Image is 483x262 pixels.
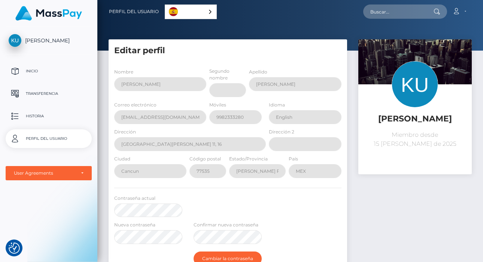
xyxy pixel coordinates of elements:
p: Historia [9,111,89,122]
label: Móviles [209,102,226,108]
label: Apellido [249,69,267,75]
a: Perfil del usuario [6,129,92,148]
span: [PERSON_NAME] [6,37,92,44]
label: Dirección [114,129,136,135]
p: Transferencia [9,88,89,99]
p: Miembro desde 15 [PERSON_NAME] de 2025 [364,130,466,148]
input: Buscar... [363,4,434,19]
img: ... [358,39,472,115]
a: Inicio [6,62,92,81]
button: Consent Preferences [9,243,20,254]
label: Ciudad [114,156,130,162]
h5: Editar perfil [114,45,341,57]
div: User Agreements [14,170,75,176]
label: Idioma [269,102,285,108]
div: Language [165,4,217,19]
button: User Agreements [6,166,92,180]
label: Segundo nombre [209,68,246,81]
label: Estado/Provincia [229,156,268,162]
label: Contraseña actual [114,195,155,202]
a: Transferencia [6,84,92,103]
label: Confirmar nueva contraseña [194,222,258,228]
a: Español [165,5,216,19]
img: Revisit consent button [9,243,20,254]
a: Perfil del usuario [109,4,159,19]
label: Dirección 2 [269,129,294,135]
label: Nueva contraseña [114,222,155,228]
p: Inicio [9,66,89,77]
h5: [PERSON_NAME] [364,113,466,125]
label: Código postal [189,156,221,162]
img: MassPay [15,6,82,21]
p: Perfil del usuario [9,133,89,144]
aside: Language selected: Español [165,4,217,19]
label: País [289,156,298,162]
label: Nombre [114,69,133,75]
a: Historia [6,107,92,126]
label: Correo electrónico [114,102,157,108]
